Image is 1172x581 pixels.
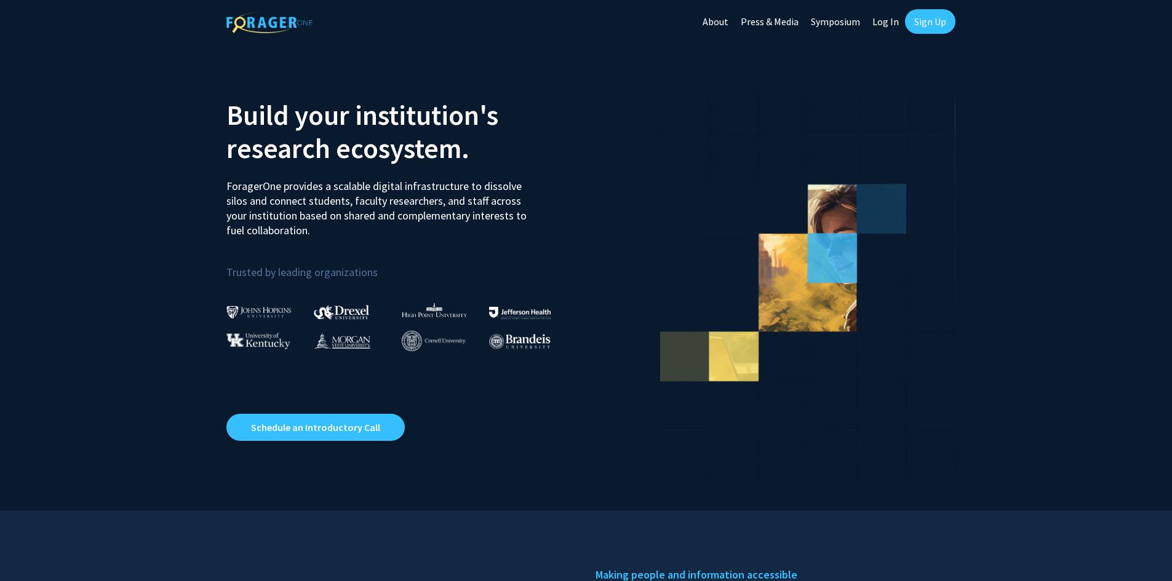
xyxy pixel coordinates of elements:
[402,331,466,351] img: Cornell University
[314,333,370,349] img: Morgan State University
[489,334,551,349] img: Brandeis University
[905,9,955,34] a: Sign Up
[226,170,535,238] p: ForagerOne provides a scalable digital infrastructure to dissolve silos and connect students, fac...
[402,302,467,317] img: High Point University
[226,12,313,33] img: ForagerOne Logo
[314,305,369,319] img: Drexel University
[226,333,290,349] img: University of Kentucky
[226,248,577,282] p: Trusted by leading organizations
[226,98,577,165] h2: Build your institution's research ecosystem.
[226,306,292,318] img: Johns Hopkins University
[489,307,551,318] img: Thomas Jefferson University
[226,414,405,441] a: Opens in a new tab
